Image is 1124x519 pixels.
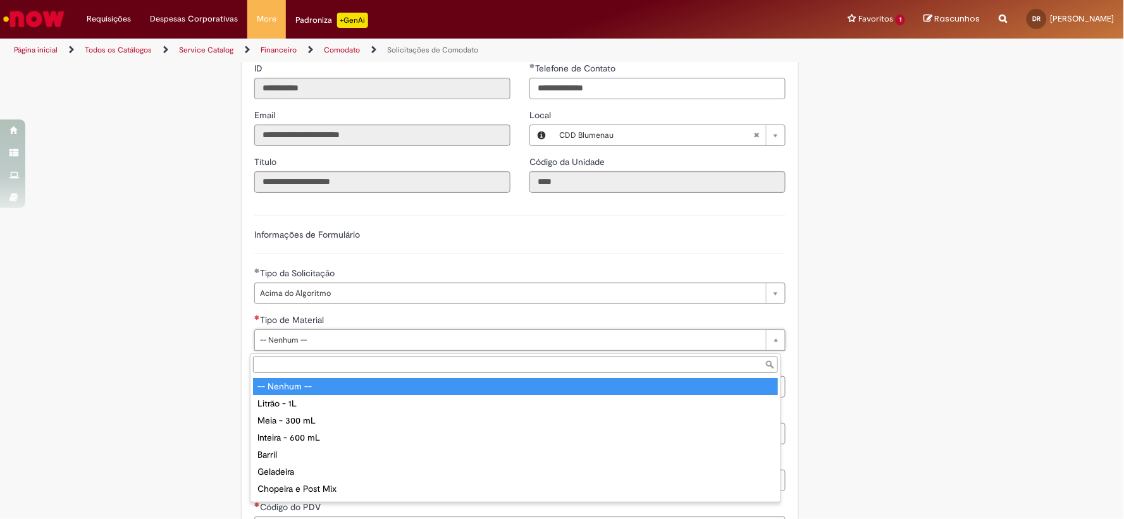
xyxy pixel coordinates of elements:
[253,463,778,480] div: Geladeira
[253,395,778,412] div: Litrão - 1L
[253,498,778,515] div: Long Neck retornável
[253,429,778,446] div: Inteira - 600 mL
[253,412,778,429] div: Meia - 300 mL
[250,376,781,502] ul: Tipo de Material
[253,446,778,463] div: Barril
[253,378,778,395] div: -- Nenhum --
[253,480,778,498] div: Chopeira e Post Mix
